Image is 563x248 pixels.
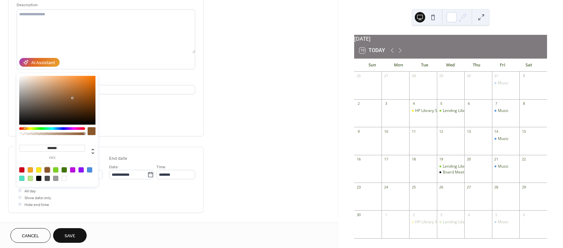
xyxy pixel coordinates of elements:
[492,136,520,142] div: Music
[383,212,388,217] div: 1
[356,129,361,134] div: 9
[439,185,444,189] div: 26
[521,129,526,134] div: 15
[498,136,509,142] div: Music
[494,185,499,189] div: 28
[439,74,444,78] div: 29
[87,167,92,172] div: #4A90E2
[466,74,471,78] div: 30
[19,58,60,67] button: AI Assistant
[498,80,509,86] div: Music
[24,195,51,201] span: Show date only
[359,59,385,72] div: Sun
[494,129,499,134] div: 14
[521,74,526,78] div: 1
[411,185,416,189] div: 25
[36,176,41,181] div: #000000
[45,176,50,181] div: #4A4A4A
[498,108,509,114] div: Music
[356,101,361,106] div: 2
[521,157,526,162] div: 22
[411,129,416,134] div: 11
[383,101,388,106] div: 3
[24,188,36,195] span: All day
[492,108,520,114] div: Music
[411,101,416,106] div: 4
[19,176,24,181] div: #50E3C2
[466,157,471,162] div: 20
[70,167,75,172] div: #BD10E0
[415,108,453,114] div: HP Library Storytime
[31,60,55,66] div: AI Assistant
[490,59,516,72] div: Fri
[443,170,470,175] div: Board Meeting
[439,129,444,134] div: 12
[383,129,388,134] div: 10
[36,167,41,172] div: #F8E71C
[19,167,24,172] div: #D0021B
[28,176,33,181] div: #B8E986
[356,185,361,189] div: 23
[494,212,499,217] div: 5
[356,212,361,217] div: 30
[521,212,526,217] div: 6
[53,167,58,172] div: #7ED321
[464,59,490,72] div: Thu
[62,167,67,172] div: #417505
[53,228,87,243] button: Save
[439,101,444,106] div: 5
[466,129,471,134] div: 13
[156,164,166,171] span: Time
[383,157,388,162] div: 17
[109,155,127,162] div: End date
[443,108,471,114] div: Lending Library
[383,74,388,78] div: 27
[385,59,411,72] div: Mon
[357,46,387,55] button: 10Today
[521,185,526,189] div: 29
[466,101,471,106] div: 6
[45,167,50,172] div: #8B572A
[466,185,471,189] div: 27
[494,101,499,106] div: 7
[62,176,67,181] div: #FFFFFF
[22,233,39,240] span: Cancel
[17,77,194,84] div: Location
[17,221,51,227] span: Recurring event
[411,59,438,72] div: Tue
[356,74,361,78] div: 26
[356,157,361,162] div: 16
[443,164,471,169] div: Lending Library
[492,164,520,169] div: Music
[411,157,416,162] div: 18
[411,74,416,78] div: 28
[443,219,471,225] div: Lending Library
[28,167,33,172] div: #F5A623
[498,164,509,169] div: Music
[24,201,49,208] span: Hide end time
[383,185,388,189] div: 24
[354,35,547,43] div: [DATE]
[79,167,84,172] div: #9013FE
[439,212,444,217] div: 3
[437,170,465,175] div: Board Meeting
[17,2,194,8] div: Description
[409,219,437,225] div: HP Library Storytime
[498,219,509,225] div: Music
[409,108,437,114] div: HP Library Storytime
[411,212,416,217] div: 2
[10,228,51,243] button: Cancel
[415,219,453,225] div: HP Library Storytime
[516,59,542,72] div: Sat
[438,59,464,72] div: Wed
[494,157,499,162] div: 21
[492,219,520,225] div: Music
[437,164,465,169] div: Lending Library
[65,233,75,240] span: Save
[466,212,471,217] div: 4
[53,176,58,181] div: #9B9B9B
[521,101,526,106] div: 8
[109,164,118,171] span: Date
[439,157,444,162] div: 19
